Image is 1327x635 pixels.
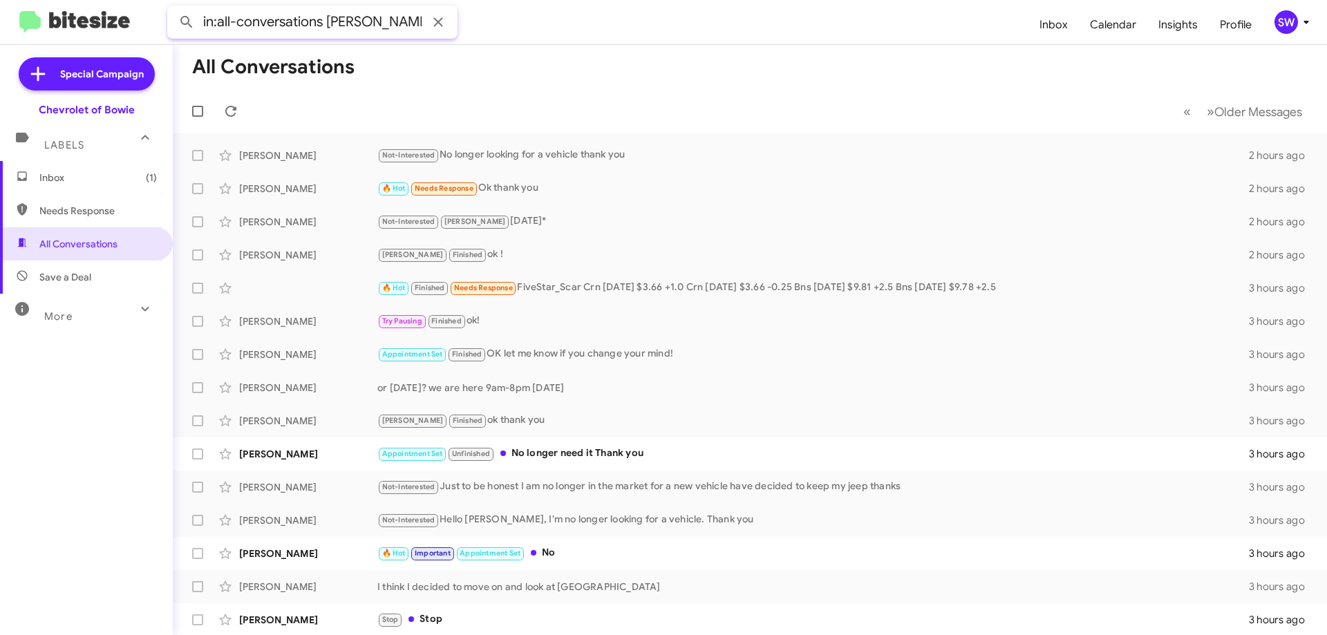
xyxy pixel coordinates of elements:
[1249,281,1316,295] div: 3 hours ago
[1249,381,1316,395] div: 3 hours ago
[1209,5,1263,45] a: Profile
[377,612,1249,627] div: Stop
[452,350,482,359] span: Finished
[39,103,135,117] div: Chevrolet of Bowie
[415,184,473,193] span: Needs Response
[377,280,1249,296] div: FiveStar_Scar Crn [DATE] $3.66 +1.0 Crn [DATE] $3.66 -0.25 Bns [DATE] $9.81 +2.5 Bns [DATE] $9.78...
[239,248,377,262] div: [PERSON_NAME]
[1175,97,1199,126] button: Previous
[239,480,377,494] div: [PERSON_NAME]
[239,513,377,527] div: [PERSON_NAME]
[460,549,520,558] span: Appointment Set
[452,449,490,458] span: Unfinished
[1079,5,1147,45] a: Calendar
[239,547,377,560] div: [PERSON_NAME]
[1249,547,1316,560] div: 3 hours ago
[415,549,451,558] span: Important
[239,348,377,361] div: [PERSON_NAME]
[382,549,406,558] span: 🔥 Hot
[382,515,435,524] span: Not-Interested
[167,6,458,39] input: Search
[377,479,1249,495] div: Just to be honest I am no longer in the market for a new vehicle have decided to keep my jeep thanks
[382,615,399,624] span: Stop
[1249,414,1316,428] div: 3 hours ago
[60,67,144,81] span: Special Campaign
[377,313,1249,329] div: ok!
[239,215,377,229] div: [PERSON_NAME]
[1263,10,1312,34] button: SW
[382,283,406,292] span: 🔥 Hot
[377,545,1249,561] div: No
[1214,104,1302,120] span: Older Messages
[1147,5,1209,45] a: Insights
[1274,10,1298,34] div: SW
[39,237,117,251] span: All Conversations
[239,580,377,594] div: [PERSON_NAME]
[1249,447,1316,461] div: 3 hours ago
[377,147,1249,163] div: No longer looking for a vehicle thank you
[377,580,1249,594] div: I think I decided to move on and look at [GEOGRAPHIC_DATA]
[377,446,1249,462] div: No longer need it Thank you
[192,56,355,78] h1: All Conversations
[382,250,444,259] span: [PERSON_NAME]
[415,283,445,292] span: Finished
[39,204,157,218] span: Needs Response
[382,184,406,193] span: 🔥 Hot
[239,414,377,428] div: [PERSON_NAME]
[1249,314,1316,328] div: 3 hours ago
[382,350,443,359] span: Appointment Set
[1183,103,1191,120] span: «
[377,214,1249,229] div: [DATE]*
[1249,513,1316,527] div: 3 hours ago
[377,346,1249,362] div: OK let me know if you change your mind!
[1249,480,1316,494] div: 3 hours ago
[377,413,1249,428] div: ok thank you
[382,482,435,491] span: Not-Interested
[239,381,377,395] div: [PERSON_NAME]
[239,182,377,196] div: [PERSON_NAME]
[1207,103,1214,120] span: »
[1249,248,1316,262] div: 2 hours ago
[39,171,157,184] span: Inbox
[453,250,483,259] span: Finished
[239,447,377,461] div: [PERSON_NAME]
[146,171,157,184] span: (1)
[1249,215,1316,229] div: 2 hours ago
[444,217,506,226] span: [PERSON_NAME]
[377,180,1249,196] div: Ok thank you
[1198,97,1310,126] button: Next
[377,247,1249,263] div: ok !
[1249,182,1316,196] div: 2 hours ago
[453,416,483,425] span: Finished
[382,449,443,458] span: Appointment Set
[377,512,1249,528] div: Hello [PERSON_NAME], I'm no longer looking for a vehicle. Thank you
[382,217,435,226] span: Not-Interested
[377,381,1249,395] div: or [DATE]? we are here 9am-8pm [DATE]
[39,270,91,284] span: Save a Deal
[454,283,513,292] span: Needs Response
[1249,580,1316,594] div: 3 hours ago
[382,151,435,160] span: Not-Interested
[1176,97,1310,126] nav: Page navigation example
[1028,5,1079,45] a: Inbox
[44,310,73,323] span: More
[1249,348,1316,361] div: 3 hours ago
[44,139,84,151] span: Labels
[239,314,377,328] div: [PERSON_NAME]
[382,416,444,425] span: [PERSON_NAME]
[1249,613,1316,627] div: 3 hours ago
[19,57,155,91] a: Special Campaign
[1249,149,1316,162] div: 2 hours ago
[239,613,377,627] div: [PERSON_NAME]
[431,316,462,325] span: Finished
[239,149,377,162] div: [PERSON_NAME]
[382,316,422,325] span: Try Pausing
